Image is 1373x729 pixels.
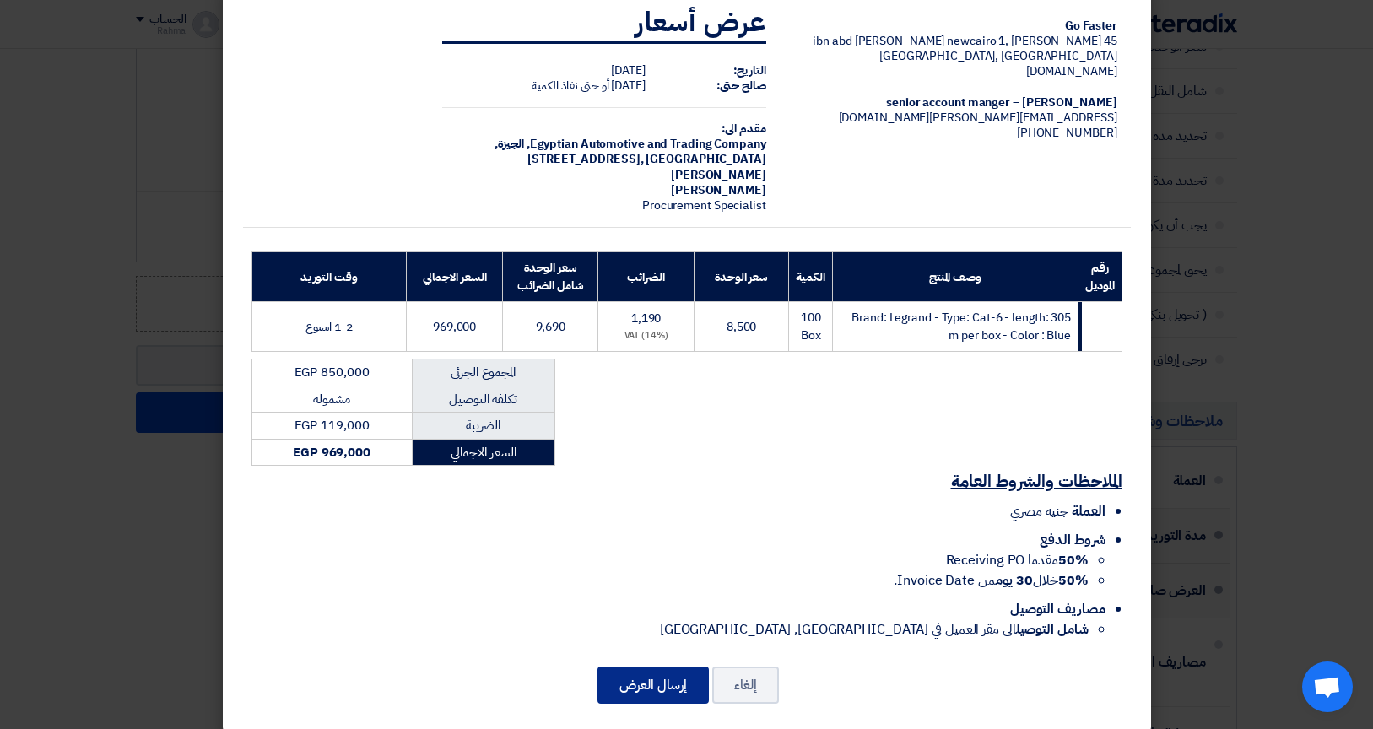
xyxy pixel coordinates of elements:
span: الجيزة, [GEOGRAPHIC_DATA] ,[STREET_ADDRESS][PERSON_NAME] [495,135,765,183]
button: إلغاء [712,667,779,704]
td: الضريبة [412,413,554,440]
strong: 50% [1058,550,1089,570]
u: 30 يوم [996,570,1033,591]
span: شروط الدفع [1040,530,1105,550]
button: إرسال العرض [597,667,709,704]
strong: عرض أسعار [635,2,766,42]
td: السعر الاجمالي [412,439,554,466]
span: [PERSON_NAME] [671,181,766,199]
strong: مقدم الى: [722,120,766,138]
span: 8,500 [727,318,757,336]
span: خلال من Invoice Date. [894,570,1088,591]
li: الى مقر العميل في [GEOGRAPHIC_DATA], [GEOGRAPHIC_DATA] [251,619,1089,640]
div: Open chat [1302,661,1353,712]
span: مشموله [313,390,350,408]
span: 100 Box [801,309,821,344]
th: الضرائب [598,252,694,302]
span: جنيه مصري [1010,501,1068,521]
span: مصاريف التوصيل [1010,599,1105,619]
strong: صالح حتى: [716,77,766,94]
span: [DOMAIN_NAME] [1026,62,1117,80]
td: تكلفه التوصيل [412,386,554,413]
th: وصف المنتج [832,252,1078,302]
span: Egyptian Automotive and Trading Company, [527,135,766,153]
span: 1,190 [631,310,662,327]
div: [PERSON_NAME] – senior account manger [793,95,1117,111]
td: EGP 850,000 [251,359,412,386]
strong: 50% [1058,570,1089,591]
td: المجموع الجزئي [412,359,554,386]
span: أو حتى نفاذ الكمية [532,77,608,94]
th: وقت التوريد [251,252,407,302]
th: السعر الاجمالي [407,252,503,302]
span: Brand: Legrand - Type: Cat-6 - length: 305 m per box - Color : Blue [851,309,1071,344]
strong: EGP 969,000 [293,443,370,462]
div: Go Faster [793,19,1117,34]
div: (14%) VAT [605,329,686,343]
span: 1-2 اسبوع [305,318,353,336]
u: الملاحظات والشروط العامة [951,468,1122,494]
span: [PHONE_NUMBER] [1017,124,1117,142]
span: مقدما Receiving PO [946,550,1089,570]
span: العملة [1072,501,1105,521]
th: رقم الموديل [1078,252,1122,302]
strong: التاريخ: [733,62,766,79]
th: سعر الوحدة [694,252,789,302]
th: سعر الوحدة شامل الضرائب [503,252,598,302]
th: الكمية [789,252,832,302]
span: EGP 119,000 [295,416,370,435]
span: 969,000 [433,318,476,336]
strong: شامل التوصيل [1016,619,1089,640]
span: 9,690 [536,318,566,336]
span: [DATE] [611,77,645,94]
span: 45 [PERSON_NAME] ibn abd [PERSON_NAME] newcairo 1, [GEOGRAPHIC_DATA], [GEOGRAPHIC_DATA] [813,32,1116,65]
span: [EMAIL_ADDRESS][PERSON_NAME][DOMAIN_NAME] [839,109,1117,127]
span: [DATE] [611,62,645,79]
span: Procurement Specialist [642,197,766,214]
